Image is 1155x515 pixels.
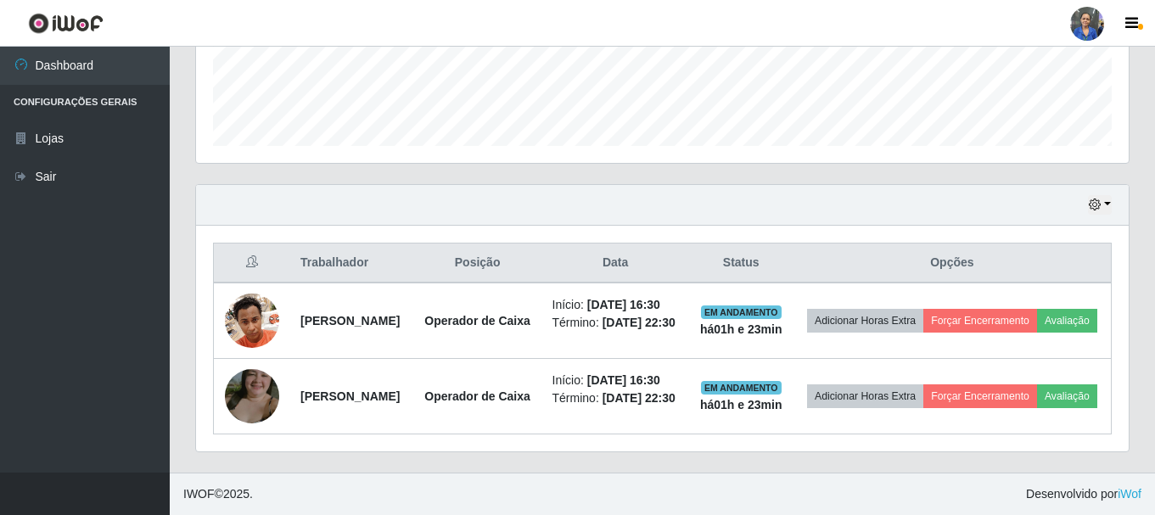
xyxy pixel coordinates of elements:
a: iWof [1118,487,1141,501]
button: Forçar Encerramento [923,309,1037,333]
button: Avaliação [1037,384,1097,408]
th: Status [689,244,793,283]
img: 1703261513670.jpeg [225,284,279,356]
th: Opções [793,244,1112,283]
strong: há 01 h e 23 min [700,398,782,411]
th: Posição [413,244,542,283]
li: Início: [552,296,679,314]
strong: Operador de Caixa [424,314,530,327]
span: EM ANDAMENTO [701,305,782,319]
span: Desenvolvido por [1026,485,1141,503]
span: IWOF [183,487,215,501]
li: Início: [552,372,679,389]
th: Data [542,244,689,283]
li: Término: [552,314,679,332]
th: Trabalhador [290,244,413,283]
time: [DATE] 22:30 [603,316,676,329]
button: Adicionar Horas Extra [807,384,923,408]
strong: [PERSON_NAME] [300,389,400,403]
time: [DATE] 16:30 [587,298,660,311]
strong: Operador de Caixa [424,389,530,403]
time: [DATE] 16:30 [587,373,660,387]
button: Forçar Encerramento [923,384,1037,408]
strong: há 01 h e 23 min [700,322,782,336]
span: EM ANDAMENTO [701,381,782,395]
button: Avaliação [1037,309,1097,333]
img: CoreUI Logo [28,13,104,34]
time: [DATE] 22:30 [603,391,676,405]
img: 1737811794614.jpeg [225,348,279,445]
strong: [PERSON_NAME] [300,314,400,327]
li: Término: [552,389,679,407]
button: Adicionar Horas Extra [807,309,923,333]
span: © 2025 . [183,485,253,503]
